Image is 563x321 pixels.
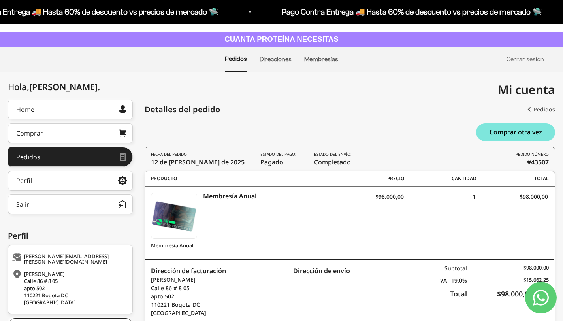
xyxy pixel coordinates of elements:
[98,81,100,93] span: .
[151,242,331,250] span: Membresía Anual
[16,106,34,113] div: Home
[8,171,133,191] a: Perfil
[16,130,43,136] div: Comprar
[203,193,331,200] a: Membresía Anual
[332,175,404,182] span: Precio
[275,6,535,18] p: Pago Contra Entrega 🚚 Hasta 60% de descuento vs precios de mercado 🛸
[12,253,126,264] div: [PERSON_NAME][EMAIL_ADDRESS][PERSON_NAME][DOMAIN_NAME]
[12,270,126,306] div: [PERSON_NAME] Calle 86 # 8 05 apto 502 110221 Bogota DC [GEOGRAPHIC_DATA]
[16,154,40,160] div: Pedidos
[151,276,226,317] p: [PERSON_NAME] Calle 86 # 8 05 apto 502 110221 Bogota DC [GEOGRAPHIC_DATA]
[490,129,542,135] span: Comprar otra vez
[260,56,292,62] a: Direcciones
[8,82,100,92] div: Hola,
[151,266,226,275] strong: Dirección de facturación
[151,175,332,182] span: Producto
[8,123,133,143] a: Comprar
[304,56,338,62] a: Membresías
[151,151,187,157] i: FECHA DEL PEDIDO
[385,276,467,285] div: VAT 19.0%
[527,102,555,117] a: Pedidos
[507,56,544,62] a: Cerrar sesión
[467,276,549,285] div: $15.662,25
[8,194,133,214] button: Salir
[385,264,467,272] div: Subtotal
[151,158,245,166] time: 12 de [PERSON_NAME] de 2025
[476,193,548,208] div: $98.000,00
[16,201,29,208] div: Salir
[224,35,339,43] strong: CUANTA PROTEÍNA NECESITAS
[404,175,476,182] span: Cantidad
[260,151,298,167] span: Pagado
[314,151,354,167] span: Completado
[375,193,404,200] span: $98.000,00
[8,100,133,119] a: Home
[385,289,467,299] div: Total
[151,193,197,238] img: Membresía Anual
[467,264,549,272] div: $98.000,00
[260,151,296,157] i: Estado del pago:
[476,175,549,182] span: Total
[8,147,133,167] a: Pedidos
[476,123,555,141] button: Comprar otra vez
[498,81,555,98] span: Mi cuenta
[404,193,476,208] div: 1
[225,55,247,62] a: Pedidos
[314,151,352,157] i: Estado del envío:
[527,157,549,167] b: #43507
[29,81,100,93] span: [PERSON_NAME]
[293,266,350,275] strong: Dirección de envío
[516,151,549,157] i: PEDIDO NÚMERO
[8,230,133,242] div: Perfil
[145,104,220,115] div: Detalles del pedido
[16,177,32,184] div: Perfil
[151,193,197,239] a: Membresía Anual
[467,289,549,299] div: $98.000,00 COP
